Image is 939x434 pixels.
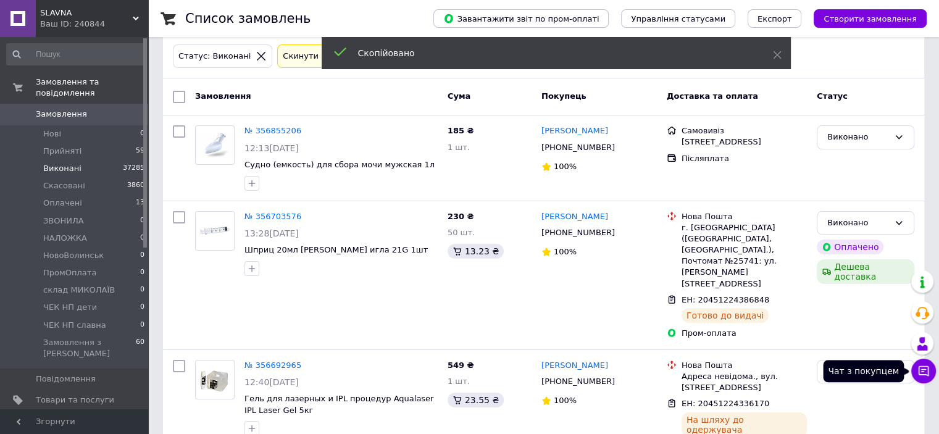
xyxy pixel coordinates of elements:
span: 60 [136,337,144,359]
span: 0 [140,302,144,313]
span: 0 [140,128,144,140]
span: 100% [554,162,577,171]
span: 0 [140,320,144,331]
span: ЧЕК НП славна [43,320,106,331]
span: Повідомлення [36,373,96,385]
a: Фото товару [195,360,235,399]
div: 13.23 ₴ [448,244,504,259]
span: Управління статусами [631,14,725,23]
span: 100% [554,247,577,256]
span: SLAVNA [40,7,133,19]
a: № 356692965 [244,361,301,370]
span: 1 шт. [448,377,470,386]
span: Завантажити звіт по пром-оплаті [443,13,599,24]
div: Статус: Виконані [176,50,253,63]
a: Створити замовлення [801,14,927,23]
span: Замовлення [36,109,87,120]
span: НовоВолинськ [43,250,104,261]
div: Післяплата [682,153,807,164]
span: [PHONE_NUMBER] [541,228,615,237]
span: ЕН: 20451224336170 [682,399,769,408]
a: Фото товару [195,125,235,165]
div: Скопійовано [358,47,742,59]
div: Адреса невідома., вул. [STREET_ADDRESS] [682,371,807,393]
span: 0 [140,215,144,227]
a: № 356855206 [244,126,301,135]
a: [PERSON_NAME] [541,125,608,137]
span: Доставка та оплата [667,91,758,101]
span: склад МИКОЛАЇВ [43,285,115,296]
a: Судно (емкость) для сбора мочи мужская 1л [244,160,435,169]
span: Товари та послуги [36,394,114,406]
span: 59 [136,146,144,157]
span: Скасовані [43,180,85,191]
span: [PHONE_NUMBER] [541,377,615,386]
span: Cума [448,91,470,101]
span: ЧЕК НП дети [43,302,97,313]
span: 0 [140,233,144,244]
div: Чат з покупцем [823,360,904,382]
button: Завантажити звіт по пром-оплаті [433,9,609,28]
span: ЗВОНИЛА [43,215,84,227]
span: Оплачені [43,198,82,209]
span: Замовлення [195,91,251,101]
img: Фото товару [196,366,234,393]
button: Чат з покупцем [911,359,936,383]
a: [PERSON_NAME] [541,211,608,223]
span: 13 [136,198,144,209]
span: Експорт [757,14,792,23]
div: Оплачено [817,240,883,254]
span: 185 ₴ [448,126,474,135]
span: Статус [817,91,848,101]
span: 549 ₴ [448,361,474,370]
h1: Список замовлень [185,11,311,26]
span: 1 шт. [448,143,470,152]
span: 0 [140,250,144,261]
a: Шприц 20мл [PERSON_NAME] игла 21G 1шт [244,245,428,254]
div: Нова Пошта [682,211,807,222]
img: Фото товару [196,132,234,158]
span: Покупець [541,91,586,101]
div: Дешева доставка [817,259,914,284]
span: 12:40[DATE] [244,377,299,387]
span: Нові [43,128,61,140]
span: НАЛОЖКА [43,233,87,244]
div: Виконано [827,217,889,230]
input: Пошук [6,43,146,65]
span: 12:13[DATE] [244,143,299,153]
img: Фото товару [196,222,234,239]
div: [STREET_ADDRESS] [682,136,807,148]
span: Замовлення та повідомлення [36,77,148,99]
div: Ваш ID: 240844 [40,19,148,30]
span: 50 шт. [448,228,475,237]
a: Гель для лазерных и IPL процедур Aqualaser IPL Laser Gel 5кг [244,394,433,415]
span: 0 [140,267,144,278]
div: Виконано [827,131,889,144]
span: 0 [140,285,144,296]
span: Виконані [43,163,81,174]
span: Замовлення з [PERSON_NAME] [43,337,136,359]
div: Готово до видачі [682,308,769,323]
span: 3860 [127,180,144,191]
a: [PERSON_NAME] [541,360,608,372]
span: 230 ₴ [448,212,474,221]
span: Створити замовлення [824,14,917,23]
span: 37285 [123,163,144,174]
button: Управління статусами [621,9,735,28]
button: Експорт [748,9,802,28]
div: 23.55 ₴ [448,393,504,407]
div: Cкинути все [280,50,338,63]
div: Самовивіз [682,125,807,136]
a: Фото товару [195,211,235,251]
span: [PHONE_NUMBER] [541,143,615,152]
button: Створити замовлення [814,9,927,28]
span: Прийняті [43,146,81,157]
span: ЕН: 20451224386848 [682,295,769,304]
span: 13:28[DATE] [244,228,299,238]
span: 100% [554,396,577,405]
div: Пром-оплата [682,328,807,339]
span: ПромОплата [43,267,96,278]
